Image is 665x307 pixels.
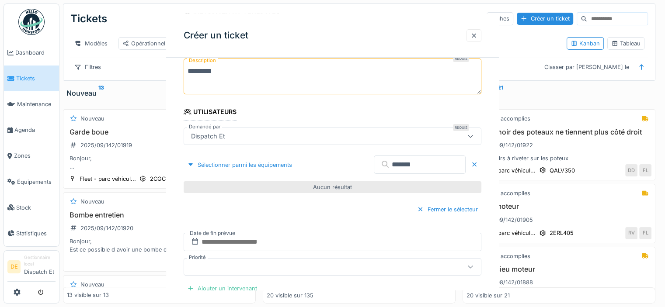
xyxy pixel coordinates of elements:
div: Requis [453,124,469,131]
label: Description [187,55,218,66]
div: Dispatch Et [188,131,229,141]
div: Ajouter un intervenant [184,283,261,294]
div: Sélectionner parmi les équipements [184,159,296,170]
label: Priorité [187,254,208,261]
div: Aucun résultat [184,181,481,193]
label: Date de fin prévue [189,228,236,238]
div: Fermer le sélecteur [414,204,481,215]
h3: Créer un ticket [184,30,248,41]
div: Utilisateurs [184,105,237,120]
label: Demandé par [187,123,222,130]
div: Requis [453,55,469,62]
